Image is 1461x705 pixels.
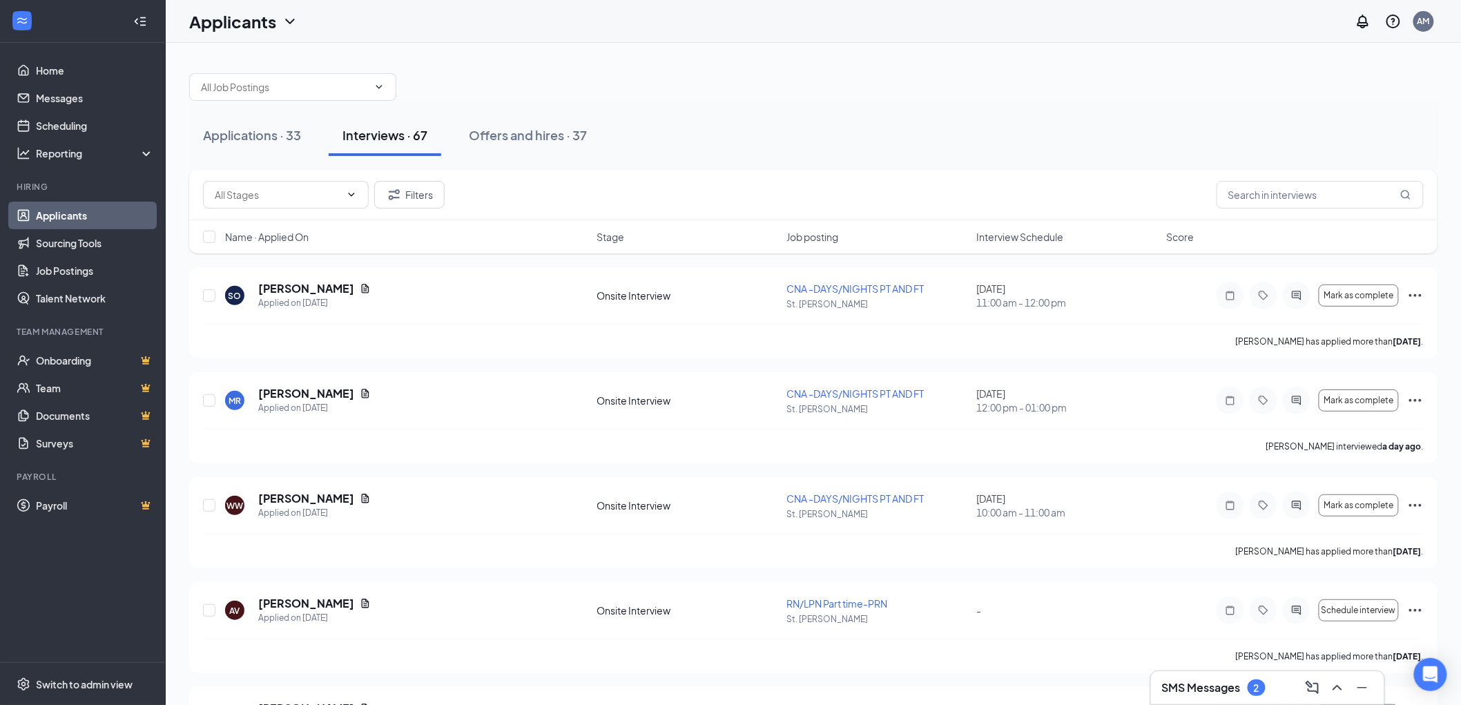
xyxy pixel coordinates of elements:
svg: Document [360,388,371,399]
a: OnboardingCrown [36,347,154,374]
span: Schedule interview [1322,606,1396,615]
div: [DATE] [977,387,1159,414]
button: Mark as complete [1319,389,1399,412]
div: Applied on [DATE] [258,506,371,520]
a: Scheduling [36,112,154,139]
button: Mark as complete [1319,494,1399,516]
svg: WorkstreamLogo [15,14,29,28]
p: St. [PERSON_NAME] [787,403,969,415]
p: St. [PERSON_NAME] [787,298,969,310]
svg: Document [360,493,371,504]
div: Applied on [DATE] [258,611,371,625]
svg: ChevronDown [282,13,298,30]
b: [DATE] [1393,651,1422,661]
a: PayrollCrown [36,492,154,519]
button: Minimize [1351,677,1373,699]
span: Mark as complete [1324,396,1394,405]
span: 11:00 am - 12:00 pm [977,296,1159,309]
span: Score [1167,230,1194,244]
a: SurveysCrown [36,429,154,457]
svg: Document [360,598,371,609]
svg: Note [1222,395,1239,406]
svg: Document [360,283,371,294]
div: Payroll [17,471,151,483]
span: CNA -DAYS/NIGHTS PT AND FT [787,387,925,400]
a: Job Postings [36,257,154,284]
button: Schedule interview [1319,599,1399,621]
span: CNA -DAYS/NIGHTS PT AND FT [787,492,925,505]
span: Name · Applied On [225,230,309,244]
span: Mark as complete [1324,291,1394,300]
span: Stage [597,230,624,244]
svg: Ellipses [1407,497,1424,514]
svg: ChevronDown [346,189,357,200]
div: WW [226,500,243,512]
input: All Stages [215,187,340,202]
p: [PERSON_NAME] has applied more than . [1236,336,1424,347]
div: Onsite Interview [597,499,778,512]
b: [DATE] [1393,336,1422,347]
div: Applied on [DATE] [258,296,371,310]
a: Applicants [36,202,154,229]
p: [PERSON_NAME] has applied more than . [1236,650,1424,662]
button: ChevronUp [1326,677,1348,699]
div: SO [229,290,242,302]
svg: Ellipses [1407,287,1424,304]
svg: Analysis [17,146,30,160]
a: Talent Network [36,284,154,312]
div: Onsite Interview [597,603,778,617]
span: RN/LPN Part time-PRN [787,597,888,610]
b: [DATE] [1393,546,1422,557]
p: St. [PERSON_NAME] [787,613,969,625]
svg: Minimize [1354,679,1371,696]
div: [DATE] [977,282,1159,309]
svg: Settings [17,677,30,691]
svg: MagnifyingGlass [1400,189,1411,200]
svg: ActiveChat [1288,395,1305,406]
span: CNA -DAYS/NIGHTS PT AND FT [787,282,925,295]
span: 12:00 pm - 01:00 pm [977,400,1159,414]
svg: Tag [1255,395,1272,406]
div: [DATE] [977,492,1159,519]
p: [PERSON_NAME] has applied more than . [1236,545,1424,557]
div: Team Management [17,326,151,338]
svg: Ellipses [1407,392,1424,409]
h5: [PERSON_NAME] [258,386,354,401]
svg: Tag [1255,500,1272,511]
div: Applied on [DATE] [258,401,371,415]
div: Offers and hires · 37 [469,126,587,144]
span: Mark as complete [1324,501,1394,510]
div: Onsite Interview [597,394,778,407]
a: Messages [36,84,154,112]
div: AV [230,605,240,617]
div: MR [229,395,241,407]
div: Open Intercom Messenger [1414,658,1447,691]
svg: Tag [1255,605,1272,616]
h5: [PERSON_NAME] [258,491,354,506]
svg: ChevronUp [1329,679,1346,696]
svg: ActiveChat [1288,290,1305,301]
svg: ChevronDown [374,81,385,93]
a: TeamCrown [36,374,154,402]
svg: ActiveChat [1288,605,1305,616]
a: Home [36,57,154,84]
span: Interview Schedule [977,230,1064,244]
span: - [977,604,982,617]
p: St. [PERSON_NAME] [787,508,969,520]
div: Reporting [36,146,155,160]
p: [PERSON_NAME] interviewed . [1266,441,1424,452]
div: 2 [1254,682,1259,694]
div: Switch to admin view [36,677,133,691]
svg: QuestionInfo [1385,13,1402,30]
div: Applications · 33 [203,126,301,144]
button: Filter Filters [374,181,445,209]
svg: ActiveChat [1288,500,1305,511]
svg: ComposeMessage [1304,679,1321,696]
svg: Note [1222,605,1239,616]
svg: Ellipses [1407,602,1424,619]
div: Hiring [17,181,151,193]
h3: SMS Messages [1162,680,1241,695]
svg: Note [1222,290,1239,301]
div: AM [1418,15,1430,27]
div: Interviews · 67 [342,126,427,144]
